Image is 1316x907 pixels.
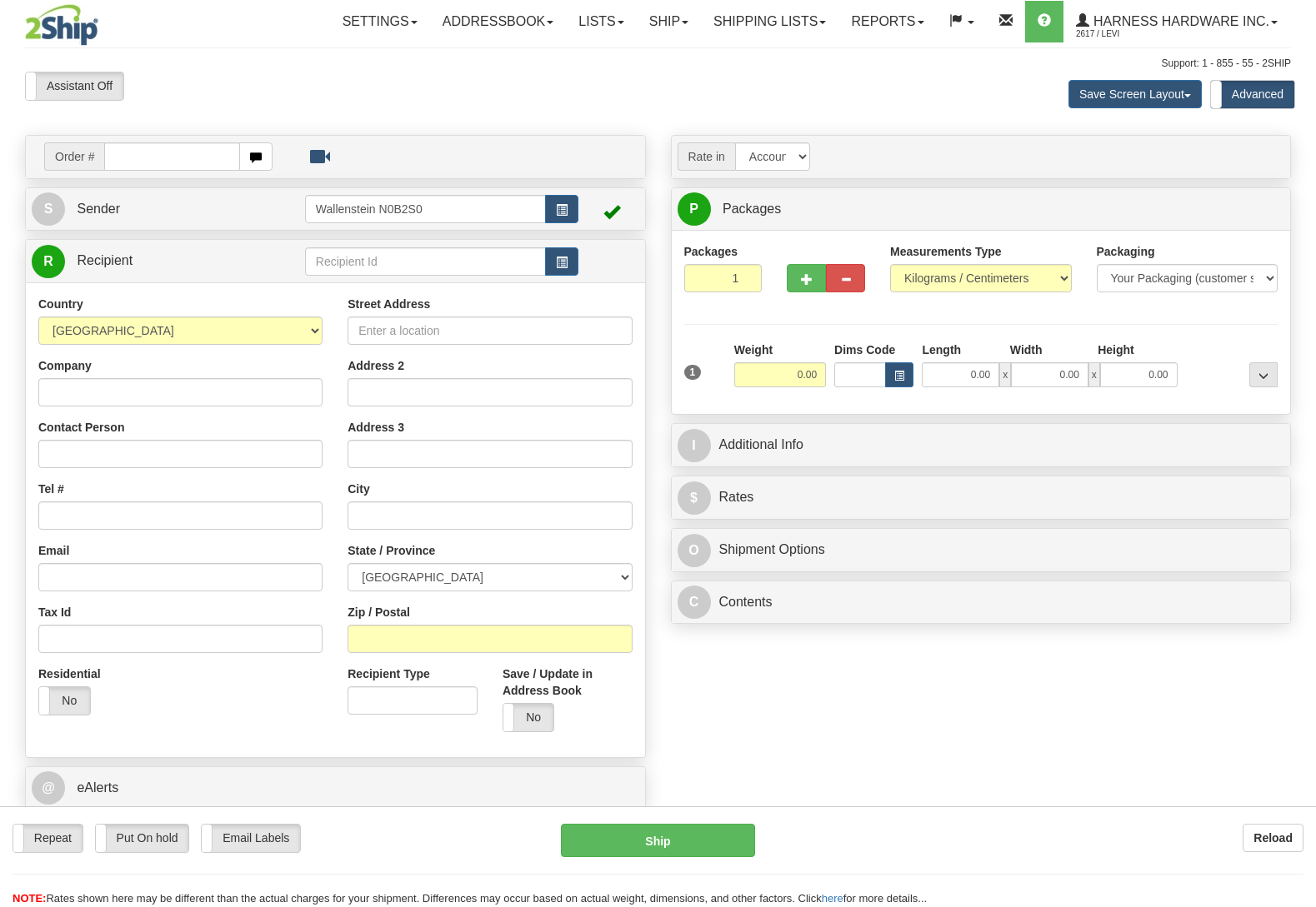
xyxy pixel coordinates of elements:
[430,1,567,42] a: Addressbook
[38,419,124,436] label: Contact Person
[678,533,1285,567] a: OShipment Options
[637,1,701,42] a: Ship
[1098,341,1134,358] label: Height
[348,419,404,436] label: Address 3
[678,428,1285,462] a: IAdditional Info
[13,892,46,905] span: NOTE:
[684,243,738,260] label: Packages
[678,142,735,171] span: Rate in
[348,481,369,497] label: City
[25,57,1291,71] div: Support: 1 - 855 - 55 - 2SHIP
[32,245,65,278] span: R
[1068,80,1202,108] button: Save Screen Layout
[1243,824,1303,852] button: Reload
[38,481,64,497] label: Tel #
[1253,831,1293,845] b: Reload
[44,142,104,171] span: Order #
[202,825,300,852] label: Email Labels
[561,824,755,857] button: Ship
[1063,1,1290,42] a: Harness Hardware Inc. 2617 / Levi
[503,665,633,699] label: Save / Update in Address Book
[348,316,632,345] input: Enter a location
[1249,362,1278,387] div: ...
[838,1,936,42] a: Reports
[305,247,546,276] input: Recipient Id
[678,586,1285,620] a: CContents
[32,771,65,805] span: @
[890,243,1002,260] label: Measurements Type
[96,825,189,852] label: Put On hold
[834,341,895,358] label: Dims Code
[1097,243,1155,260] label: Packaging
[77,780,118,795] span: eAlerts
[1088,362,1100,387] span: x
[678,192,711,226] span: P
[32,244,274,278] a: R Recipient
[1278,368,1314,538] iframe: chat widget
[678,586,711,619] span: C
[39,687,90,715] label: No
[1089,14,1269,28] span: Harness Hardware Inc.
[38,542,69,559] label: Email
[38,357,92,374] label: Company
[566,1,636,42] a: Lists
[77,253,133,267] span: Recipient
[701,1,838,42] a: Shipping lists
[723,202,781,216] span: Packages
[678,192,1285,227] a: P Packages
[922,341,961,358] label: Length
[678,429,711,462] span: I
[1010,341,1043,358] label: Width
[305,195,546,223] input: Sender Id
[678,481,711,515] span: $
[38,665,101,682] label: Residential
[348,296,430,312] label: Street Address
[38,296,83,312] label: Country
[503,704,554,731] label: No
[32,192,65,226] span: S
[999,362,1011,387] span: x
[26,72,123,100] label: Assistant Off
[678,534,711,567] span: O
[684,365,702,380] span: 1
[678,481,1285,515] a: $Rates
[348,665,430,682] label: Recipient Type
[32,771,639,805] a: @ eAlerts
[13,825,83,852] label: Repeat
[1211,81,1294,108] label: Advanced
[348,357,404,374] label: Address 2
[38,604,71,620] label: Tax Id
[32,192,305,227] a: S Sender
[348,542,435,559] label: State / Province
[1076,26,1201,42] span: 2617 / Levi
[348,604,410,620] label: Zip / Postal
[25,4,98,46] img: logo2617.jpg
[822,892,843,905] a: here
[734,341,773,358] label: Weight
[330,1,430,42] a: Settings
[77,202,120,216] span: Sender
